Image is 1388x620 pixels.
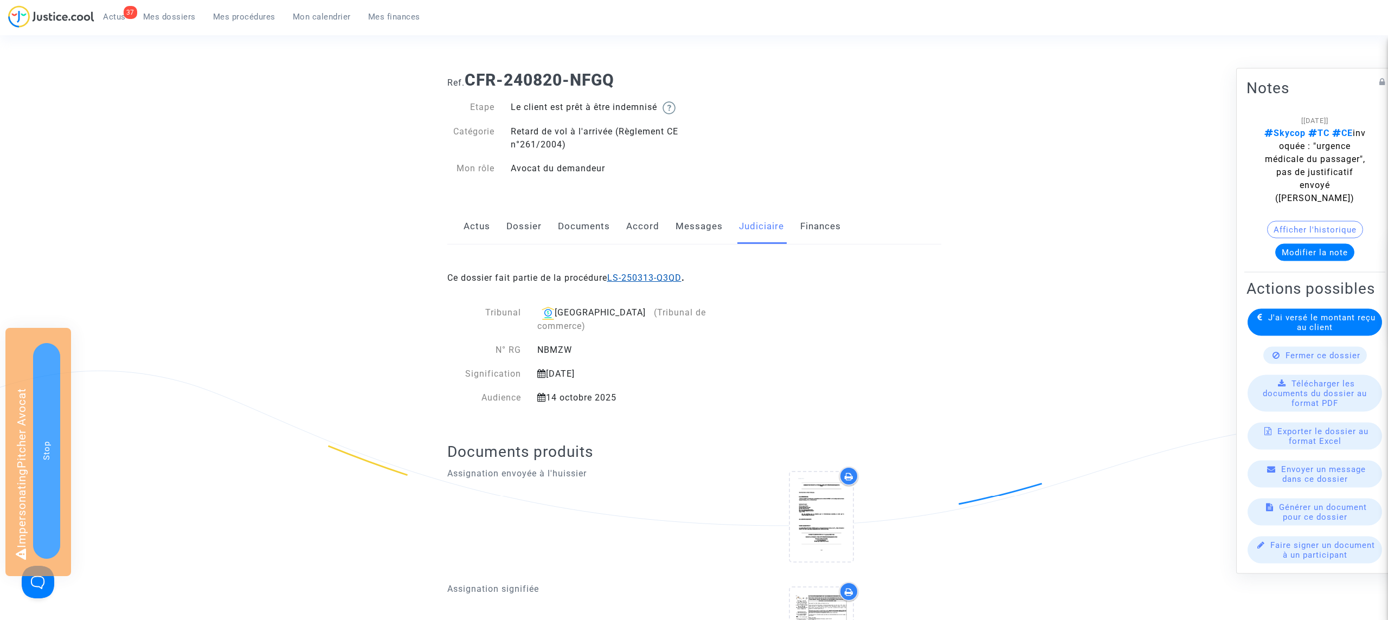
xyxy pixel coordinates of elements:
div: Audience [447,391,530,404]
a: Accord [626,209,659,244]
a: Actus [464,209,490,244]
span: Mes finances [368,12,420,22]
a: 37Actus [94,9,134,25]
div: Tribunal [447,306,530,333]
span: invoquée : "urgence médicale du passager", pas de justificatif envoyé ([PERSON_NAME]) [1264,128,1366,203]
span: Télécharger les documents du dossier au format PDF [1263,379,1367,408]
span: Skycop [1264,128,1306,138]
span: Exporter le dossier au format Excel [1277,427,1368,446]
div: 14 octobre 2025 [529,391,749,404]
span: Mon calendrier [293,12,351,22]
div: Catégorie [439,125,503,151]
a: Mon calendrier [284,9,359,25]
div: NBMZW [529,344,749,357]
div: Avocat du demandeur [503,162,694,175]
div: Mon rôle [439,162,503,175]
p: Assignation envoyée à l'huissier [447,467,686,480]
a: Mes procédures [204,9,284,25]
span: Mes dossiers [143,12,196,22]
span: Envoyer un message dans ce dossier [1281,464,1366,484]
button: Afficher l'historique [1267,221,1363,238]
h2: Documents produits [447,442,941,461]
div: Signification [447,367,530,380]
div: Le client est prêt à être indemnisé [503,101,694,114]
div: 37 [124,6,137,19]
img: icon-banque.svg [542,307,555,320]
a: Judiciaire [739,209,784,244]
a: LS-250313-Q3QD [607,273,682,283]
b: CFR-240820-NFGQ [465,70,614,89]
span: TC [1306,128,1329,138]
iframe: Help Scout Beacon - Open [22,566,54,598]
span: Mes procédures [213,12,275,22]
div: Impersonating [5,328,71,576]
h2: Notes [1246,79,1383,98]
a: Finances [800,209,841,244]
span: J'ai versé le montant reçu au client [1268,313,1376,332]
div: Etape [439,101,503,114]
a: Dossier [506,209,542,244]
span: Ref. [447,77,465,88]
span: Faire signer un document à un participant [1270,540,1375,560]
h2: Actions possibles [1246,279,1383,298]
a: Mes finances [359,9,429,25]
span: Ce dossier fait partie de la procédure [447,273,685,283]
span: Actus [103,12,126,22]
a: Mes dossiers [134,9,204,25]
button: Modifier la note [1275,244,1354,261]
div: Retard de vol à l'arrivée (Règlement CE n°261/2004) [503,125,694,151]
span: Fermer ce dossier [1286,351,1360,360]
b: . [607,273,685,283]
img: jc-logo.svg [8,5,94,28]
img: help.svg [663,101,676,114]
a: Documents [558,209,610,244]
div: [DATE] [529,367,749,380]
div: N° RG [447,344,530,357]
span: [[DATE]] [1301,117,1328,125]
button: Stop [33,343,60,559]
p: Assignation signifiée [447,582,686,596]
span: Générer un document pour ce dossier [1279,502,1367,522]
span: CE [1329,128,1353,138]
div: [GEOGRAPHIC_DATA] [537,306,741,333]
a: Messages [676,209,723,244]
span: Stop [42,441,52,460]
